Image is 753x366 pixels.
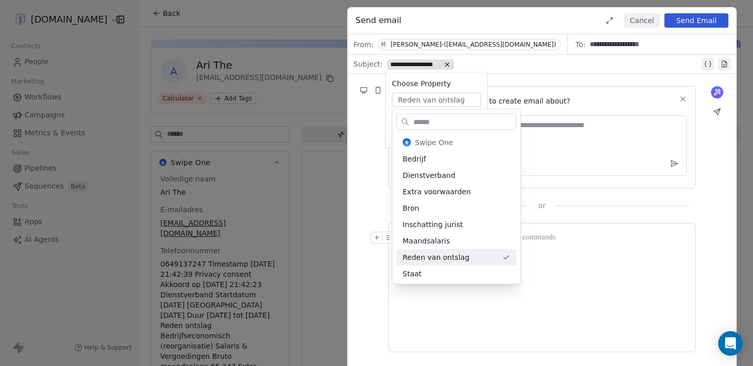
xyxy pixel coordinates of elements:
span: What would you like to create email about? [414,96,570,106]
div: Swipe One [415,137,510,148]
div: Staat [396,266,516,282]
button: Cancel [624,13,660,28]
span: From: [353,39,373,50]
div: Extra voorwaarden [396,184,516,200]
span: or [538,200,546,211]
div: Inschatting jurist [396,216,516,233]
div: Dienstverband [396,167,516,184]
span: To: [576,39,585,50]
div: Bedrijf [396,151,516,167]
div: M [381,40,386,49]
button: Send Email [664,13,728,28]
div: Bron [396,200,516,216]
img: cropped-swipepages4x-32x32.png [403,138,411,147]
span: Send email [355,14,402,27]
div: Reden van ontslag [396,249,516,266]
div: Maandsalaris [396,233,516,249]
div: [PERSON_NAME]-([EMAIL_ADDRESS][DOMAIN_NAME]) [390,41,556,48]
span: Subject: [353,59,383,72]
